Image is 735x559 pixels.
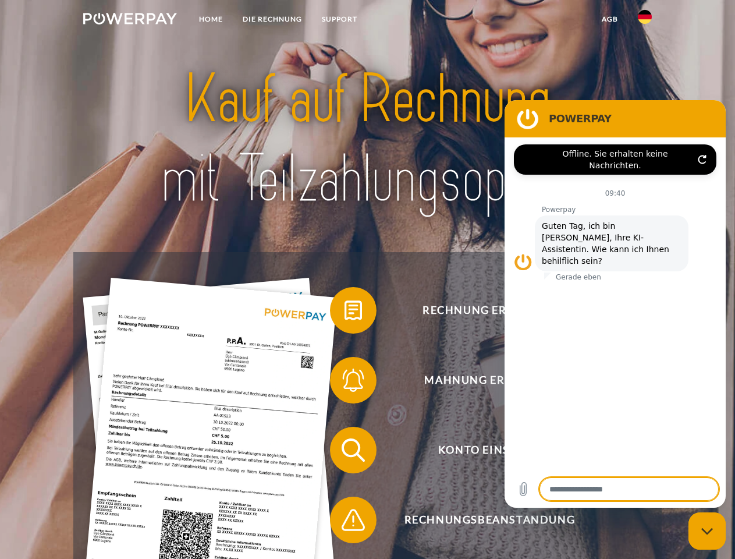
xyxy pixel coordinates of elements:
[339,505,368,535] img: qb_warning.svg
[339,366,368,395] img: qb_bell.svg
[347,357,632,404] span: Mahnung erhalten?
[189,9,233,30] a: Home
[339,296,368,325] img: qb_bill.svg
[505,100,726,508] iframe: Messaging-Fenster
[233,9,312,30] a: DIE RECHNUNG
[347,497,632,543] span: Rechnungsbeanstandung
[638,10,652,24] img: de
[111,56,624,223] img: title-powerpay_de.svg
[330,497,633,543] button: Rechnungsbeanstandung
[312,9,367,30] a: SUPPORT
[688,512,726,550] iframe: Schaltfläche zum Öffnen des Messaging-Fensters; Konversation läuft
[83,13,177,24] img: logo-powerpay-white.svg
[347,287,632,334] span: Rechnung erhalten?
[592,9,628,30] a: agb
[330,427,633,473] button: Konto einsehen
[339,436,368,465] img: qb_search.svg
[347,427,632,473] span: Konto einsehen
[330,287,633,334] button: Rechnung erhalten?
[330,357,633,404] button: Mahnung erhalten?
